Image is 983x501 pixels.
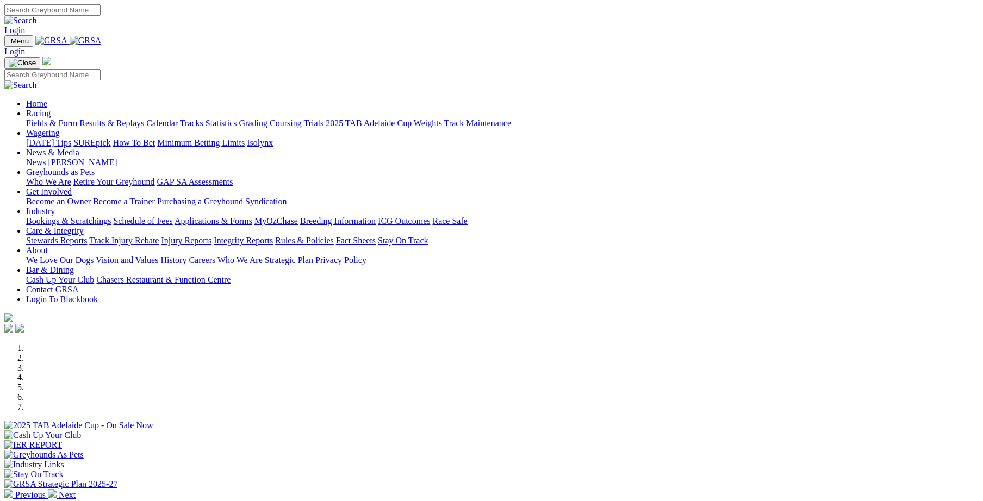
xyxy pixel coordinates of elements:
a: ICG Outcomes [378,216,430,226]
a: Become a Trainer [93,197,155,206]
a: Next [48,490,76,499]
img: Search [4,16,37,26]
a: Fact Sheets [336,236,376,245]
a: News & Media [26,148,79,157]
a: 2025 TAB Adelaide Cup [326,118,412,128]
a: Breeding Information [300,216,376,226]
a: Login [4,26,25,35]
span: Next [59,490,76,499]
a: Who We Are [217,255,263,265]
img: Stay On Track [4,469,63,479]
img: Close [9,59,36,67]
a: Fields & Form [26,118,77,128]
a: We Love Our Dogs [26,255,94,265]
span: Previous [15,490,46,499]
a: Bookings & Scratchings [26,216,111,226]
button: Toggle navigation [4,57,40,69]
div: Industry [26,216,979,226]
a: About [26,246,48,255]
span: Menu [11,37,29,45]
a: Get Involved [26,187,72,196]
img: facebook.svg [4,324,13,333]
a: Privacy Policy [315,255,366,265]
a: GAP SA Assessments [157,177,233,186]
a: Purchasing a Greyhound [157,197,243,206]
a: Rules & Policies [275,236,334,245]
a: Integrity Reports [214,236,273,245]
a: Minimum Betting Limits [157,138,245,147]
a: Care & Integrity [26,226,84,235]
a: Retire Your Greyhound [73,177,155,186]
div: Bar & Dining [26,275,979,285]
a: Syndication [245,197,287,206]
a: Racing [26,109,51,118]
a: Results & Replays [79,118,144,128]
a: Trials [303,118,323,128]
input: Search [4,69,101,80]
img: IER REPORT [4,440,62,450]
div: Get Involved [26,197,979,206]
a: Login [4,47,25,56]
input: Search [4,4,101,16]
a: Vision and Values [96,255,158,265]
a: Who We Are [26,177,71,186]
img: Cash Up Your Club [4,430,81,440]
a: [PERSON_NAME] [48,158,117,167]
a: Tracks [180,118,203,128]
a: Previous [4,490,48,499]
img: Industry Links [4,460,64,469]
a: Schedule of Fees [113,216,172,226]
a: Cash Up Your Club [26,275,94,284]
a: Track Maintenance [444,118,511,128]
button: Toggle navigation [4,35,33,47]
div: News & Media [26,158,979,167]
a: Wagering [26,128,60,137]
div: About [26,255,979,265]
img: logo-grsa-white.png [4,313,13,322]
a: MyOzChase [254,216,298,226]
a: Stay On Track [378,236,428,245]
a: Applications & Forms [175,216,252,226]
a: Stewards Reports [26,236,87,245]
img: chevron-right-pager-white.svg [48,489,57,498]
a: Industry [26,206,55,216]
a: Coursing [270,118,302,128]
a: Contact GRSA [26,285,78,294]
img: 2025 TAB Adelaide Cup - On Sale Now [4,421,153,430]
a: SUREpick [73,138,110,147]
img: Search [4,80,37,90]
img: chevron-left-pager-white.svg [4,489,13,498]
a: Home [26,99,47,108]
a: Injury Reports [161,236,211,245]
img: GRSA [70,36,102,46]
a: Track Injury Rebate [89,236,159,245]
a: Strategic Plan [265,255,313,265]
a: Login To Blackbook [26,295,98,304]
a: How To Bet [113,138,155,147]
a: Careers [189,255,215,265]
a: Race Safe [432,216,467,226]
a: Bar & Dining [26,265,74,274]
img: GRSA [35,36,67,46]
a: Statistics [206,118,237,128]
div: Wagering [26,138,979,148]
a: Chasers Restaurant & Function Centre [96,275,231,284]
img: logo-grsa-white.png [42,57,51,65]
a: Isolynx [247,138,273,147]
div: Greyhounds as Pets [26,177,979,187]
a: History [160,255,186,265]
a: Weights [414,118,442,128]
a: Greyhounds as Pets [26,167,95,177]
a: Calendar [146,118,178,128]
a: Become an Owner [26,197,91,206]
div: Racing [26,118,979,128]
a: News [26,158,46,167]
a: Grading [239,118,267,128]
img: GRSA Strategic Plan 2025-27 [4,479,117,489]
img: twitter.svg [15,324,24,333]
div: Care & Integrity [26,236,979,246]
img: Greyhounds As Pets [4,450,84,460]
a: [DATE] Tips [26,138,71,147]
